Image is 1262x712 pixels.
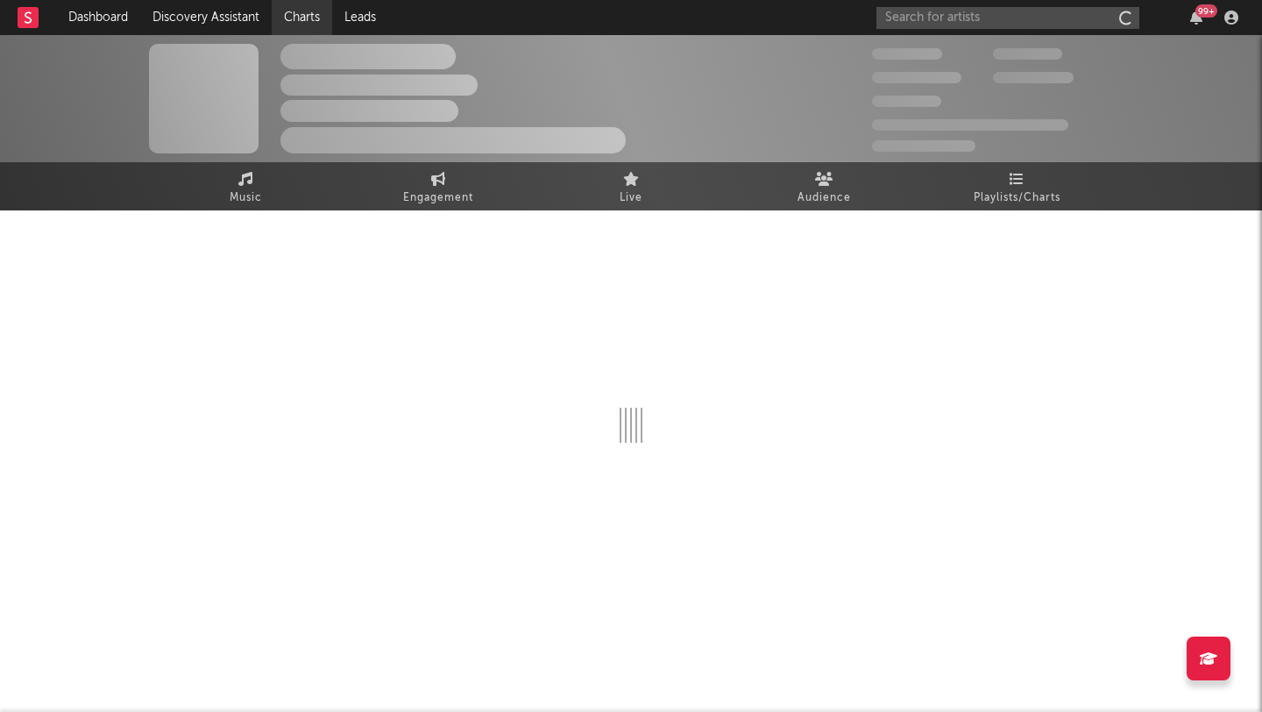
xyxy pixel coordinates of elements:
span: 300,000 [872,48,942,60]
span: Playlists/Charts [974,188,1060,209]
div: 99 + [1195,4,1217,18]
a: Playlists/Charts [920,162,1113,210]
span: Jump Score: 85.0 [872,140,975,152]
span: 50,000,000 Monthly Listeners [872,119,1068,131]
a: Music [149,162,342,210]
span: Music [230,188,262,209]
span: Live [620,188,642,209]
input: Search for artists [876,7,1139,29]
span: 1,000,000 [993,72,1074,83]
a: Engagement [342,162,535,210]
span: 100,000 [872,96,941,107]
button: 99+ [1190,11,1202,25]
a: Live [535,162,727,210]
span: Engagement [403,188,473,209]
span: 50,000,000 [872,72,961,83]
span: Audience [798,188,851,209]
span: 100,000 [993,48,1062,60]
a: Audience [727,162,920,210]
